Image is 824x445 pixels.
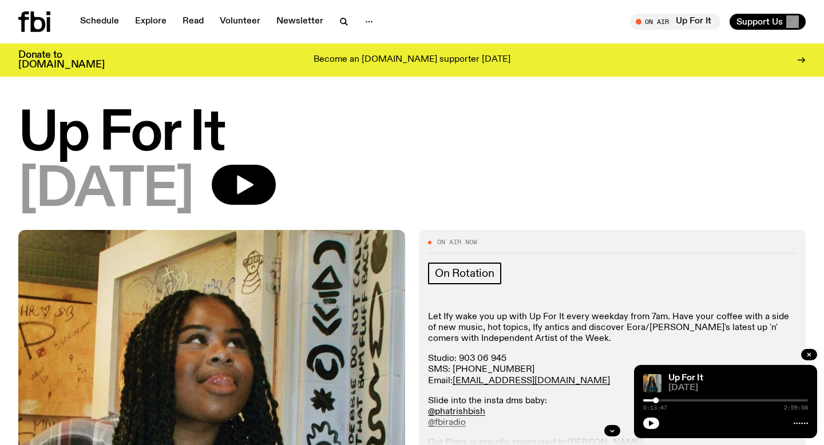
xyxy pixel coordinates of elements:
a: Newsletter [270,14,330,30]
span: [DATE] [18,165,193,216]
span: On Air Now [437,239,477,245]
a: Up For It [668,374,703,383]
a: Schedule [73,14,126,30]
p: Let Ify wake you up with Up For It every weekday from 7am. Have your coffee with a side of new mu... [428,312,797,345]
span: [DATE] [668,384,808,392]
h1: Up For It [18,109,806,160]
button: On AirUp For It [630,14,720,30]
h3: Donate to [DOMAIN_NAME] [18,50,105,70]
a: On Rotation [428,263,501,284]
a: Explore [128,14,173,30]
a: Read [176,14,211,30]
span: 0:13:47 [643,405,667,411]
p: Slide into the insta dms baby: [428,396,797,429]
span: Support Us [736,17,783,27]
span: On Rotation [435,267,494,280]
p: Become an [DOMAIN_NAME] supporter [DATE] [314,55,510,65]
span: 2:59:58 [784,405,808,411]
img: Ify - a Brown Skin girl with black braided twists, looking up to the side with her tongue stickin... [643,374,661,392]
p: Studio: 903 06 945 SMS: [PHONE_NUMBER] Email: [428,353,797,387]
a: Volunteer [213,14,267,30]
a: @phatrishbish [428,407,485,416]
a: [EMAIL_ADDRESS][DOMAIN_NAME] [453,376,610,386]
button: Support Us [730,14,806,30]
